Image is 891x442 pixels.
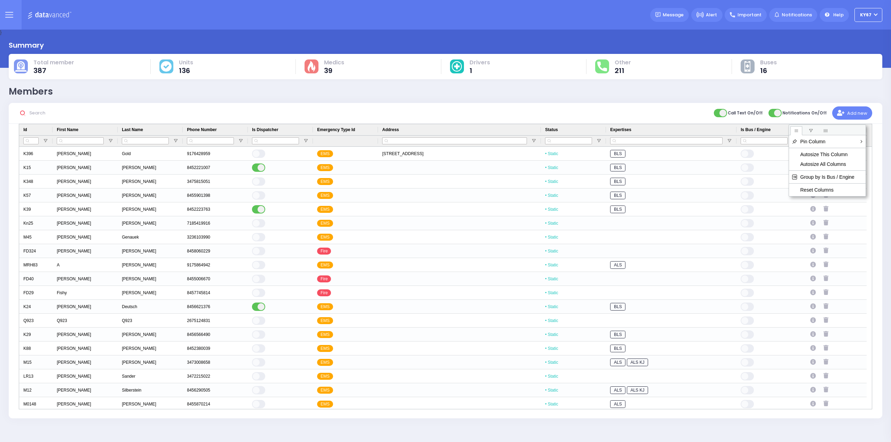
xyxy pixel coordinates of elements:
[183,202,248,216] div: 8452223763
[317,317,333,324] span: EMS
[19,188,867,202] div: Press SPACE to select this row.
[610,178,625,186] span: BLS
[19,175,867,188] div: Press SPACE to select this row.
[545,179,546,184] span: •
[19,202,867,216] div: Press SPACE to select this row.
[118,383,183,397] div: Silberstein
[860,12,872,18] span: KY67
[545,318,558,323] span: Static
[545,346,546,351] span: •
[53,341,118,355] div: [PERSON_NAME]
[545,207,558,212] span: Static
[19,188,53,202] div: K57
[53,188,118,202] div: [PERSON_NAME]
[183,216,248,230] div: 7185419916
[27,10,74,19] img: Logo
[741,127,771,132] span: Is Bus / Engine
[252,127,278,132] span: Is Dispatcher
[324,67,344,74] span: 39
[183,355,248,369] div: 3473008658
[317,331,333,338] span: EMS
[179,67,193,74] span: 136
[183,341,248,355] div: 8452380039
[610,164,625,172] span: BLS
[33,67,74,74] span: 387
[545,402,558,407] span: Static
[19,147,53,161] div: K396
[378,147,541,161] div: [STREET_ADDRESS]
[615,67,631,74] span: 211
[655,12,661,17] img: message.svg
[183,230,248,244] div: 3236103990
[33,59,74,66] span: Total member
[19,383,53,397] div: M12
[118,286,183,300] div: [PERSON_NAME]
[19,161,867,175] div: Press SPACE to select this row.
[727,138,732,144] button: Open Filter Menu
[118,369,183,383] div: Sander
[545,127,558,132] span: Status
[122,127,143,132] span: Last Name
[545,388,546,393] span: •
[545,276,546,281] span: •
[545,374,546,379] span: •
[317,303,333,311] span: EMS
[317,248,331,255] span: Fire
[610,345,625,353] span: BLS
[23,127,27,132] span: Id
[382,137,527,144] input: Address Filter Input
[545,165,558,170] span: Static
[545,221,558,226] span: Static
[43,138,48,144] button: Open Filter Menu
[183,369,248,383] div: 3472215022
[15,61,27,72] img: total-cause.svg
[797,137,857,146] span: Pin Column
[760,59,777,66] span: Buses
[118,314,183,328] div: Q923
[545,290,546,295] span: •
[53,272,118,286] div: [PERSON_NAME]
[53,286,118,300] div: Fishy
[610,192,625,200] span: BLS
[183,175,248,188] div: 3475815051
[317,373,333,380] span: EMS
[627,359,648,367] span: ALS KJ
[53,175,118,188] div: [PERSON_NAME]
[610,331,625,339] span: BLS
[183,161,248,175] div: 8452221007
[179,59,193,66] span: Units
[741,137,788,144] input: Is Bus / Engine Filter Input
[317,150,333,158] span: EMS
[161,61,171,72] img: cause-cover.svg
[19,328,867,341] div: Press SPACE to select this row.
[714,108,763,118] label: Call Text On/Off
[187,137,234,144] input: Phone Number Filter Input
[118,216,183,230] div: [PERSON_NAME]
[470,59,490,66] span: Drivers
[545,235,546,240] span: •
[183,188,248,202] div: 8455901398
[597,62,607,71] img: total-response.svg
[183,244,248,258] div: 8458060229
[19,216,53,230] div: Kn25
[19,258,867,272] div: Press SPACE to select this row.
[57,137,104,144] input: First Name Filter Input
[118,328,183,341] div: [PERSON_NAME]
[173,138,179,144] button: Open Filter Menu
[545,332,558,337] span: Static
[19,300,53,314] div: K24
[19,147,867,161] div: Press SPACE to select this row.
[183,383,248,397] div: 8456290505
[545,263,558,267] span: Static
[545,402,546,407] span: •
[452,61,462,72] img: medical-cause.svg
[53,202,118,216] div: [PERSON_NAME]
[760,67,777,74] span: 16
[545,249,546,254] span: •
[545,193,558,198] span: Static
[797,150,857,159] span: Autosize This Column
[797,185,857,195] span: Reset Columns
[19,244,867,258] div: Press SPACE to select this row.
[317,262,333,269] span: EMS
[545,193,546,198] span: •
